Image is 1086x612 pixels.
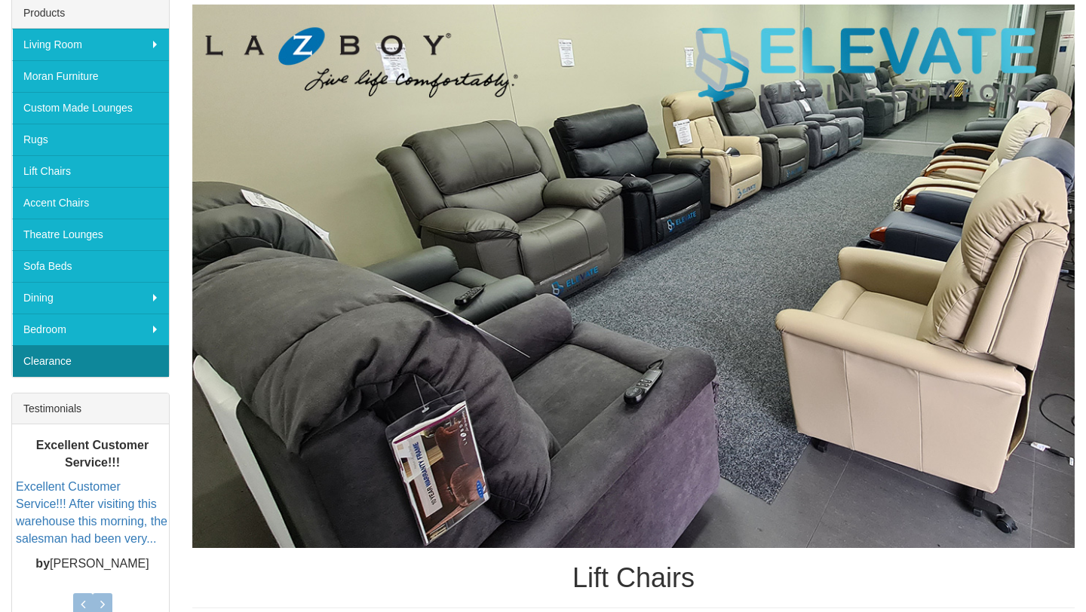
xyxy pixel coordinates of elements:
a: Living Room [12,29,169,60]
b: Excellent Customer Service!!! [36,439,149,469]
a: Excellent Customer Service!!! After visiting this warehouse this morning, the salesman had been v... [16,480,167,545]
div: Testimonials [12,393,169,424]
a: Moran Furniture [12,60,169,92]
a: Accent Chairs [12,187,169,219]
a: Sofa Beds [12,250,169,282]
a: Lift Chairs [12,155,169,187]
b: by [35,557,50,570]
a: Rugs [12,124,169,155]
a: Theatre Lounges [12,219,169,250]
img: Lift Chairs [192,5,1075,549]
a: Bedroom [12,314,169,345]
a: Clearance [12,345,169,377]
a: Custom Made Lounges [12,92,169,124]
a: Dining [12,282,169,314]
p: [PERSON_NAME] [16,555,169,573]
h1: Lift Chairs [192,563,1075,593]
